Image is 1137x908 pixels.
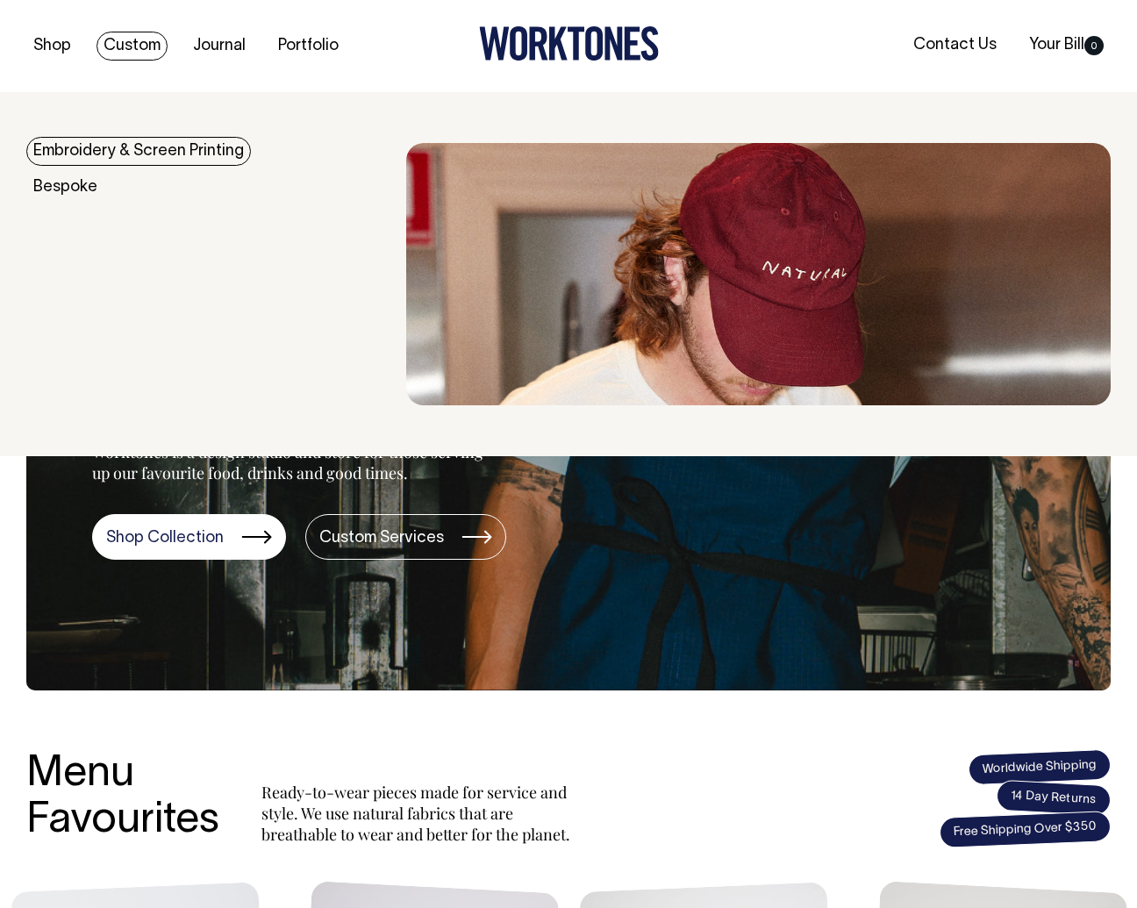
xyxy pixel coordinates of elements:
[26,137,251,166] a: Embroidery & Screen Printing
[271,32,346,61] a: Portfolio
[1022,31,1111,60] a: Your Bill0
[906,31,1004,60] a: Contact Us
[406,143,1111,405] img: embroidery & Screen Printing
[26,32,78,61] a: Shop
[996,780,1112,817] span: 14 Day Returns
[92,441,491,483] p: Worktones is a design studio and store for those serving up our favourite food, drinks and good t...
[92,514,286,560] a: Shop Collection
[305,514,506,560] a: Custom Services
[26,173,104,202] a: Bespoke
[186,32,253,61] a: Journal
[939,811,1111,848] span: Free Shipping Over $350
[97,32,168,61] a: Custom
[26,752,219,845] h3: Menu Favourites
[1084,36,1104,55] span: 0
[261,782,577,845] p: Ready-to-wear pieces made for service and style. We use natural fabrics that are breathable to we...
[968,748,1111,785] span: Worldwide Shipping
